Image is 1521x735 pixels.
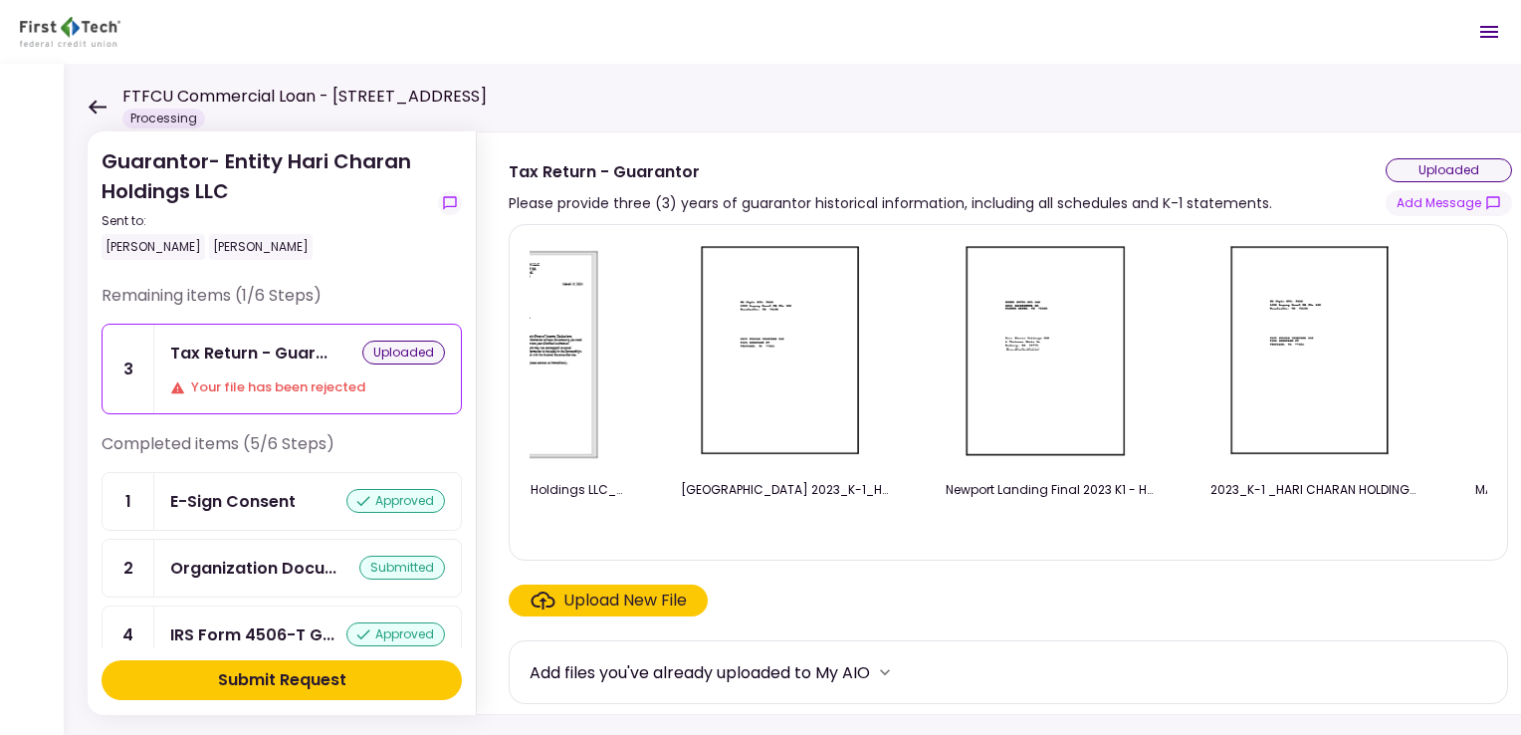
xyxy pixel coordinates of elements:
div: Upload New File [563,589,687,612]
button: show-messages [1386,190,1512,216]
button: more [870,657,900,687]
div: Tax Return - Guarantor [170,341,327,366]
div: IRS Form 4506-T Guarantor [170,622,334,647]
span: Click here to upload the required document [509,585,708,616]
div: 3 [103,325,154,413]
div: submitted [359,556,445,580]
button: show-messages [438,191,462,215]
div: uploaded [362,341,445,365]
div: 2 [103,540,154,597]
a: 1E-Sign Consentapproved [102,472,462,531]
div: Remaining items (1/6 Steps) [102,284,462,324]
div: Submit Request [218,668,346,692]
a: 3Tax Return - GuarantoruploadedYour file has been rejected [102,324,462,414]
div: Tax Return - Guarantor [509,159,1272,184]
div: [PERSON_NAME] [209,234,313,260]
div: Processing [122,109,205,128]
div: 4 [103,607,154,663]
div: Completed items (5/6 Steps) [102,432,462,472]
img: Partner icon [20,17,120,47]
a: 4IRS Form 4506-T Guarantorapproved [102,606,462,664]
button: Open menu [1465,8,1513,56]
div: approved [346,489,445,513]
div: Guarantor- Entity Hari Charan Holdings LLC [102,146,430,260]
a: 2Organization Documents for Guaranty Entitysubmitted [102,539,462,598]
div: Your file has been rejected [170,377,445,397]
div: [PERSON_NAME] [102,234,205,260]
div: Newport Landing Final 2023 K1 - Hari Charan Holdings LLC.pdf [946,481,1155,499]
div: Sent to: [102,212,430,230]
div: 1 [103,473,154,530]
div: Organization Documents for Guaranty Entity [170,556,336,581]
h1: FTFCU Commercial Loan - [STREET_ADDRESS] [122,85,487,109]
div: 2023_K-1 _HARI CHARAN HOLDINGS LLC_Ranch@Sienna Equity Partners, LLC.pdf [1210,481,1419,499]
div: Please provide three (3) years of guarantor historical information, including all schedules and K... [509,191,1272,215]
button: Submit Request [102,660,462,700]
div: E-Sign Consent [170,489,296,514]
div: Pinnacle Heights 2023_K-1_HARI CHARAN HOLDINGS LLC_Pinnacle Heights Equity Partners.pdf [681,481,890,499]
div: Add files you've already uploaded to My AIO [530,660,870,685]
div: approved [346,622,445,646]
div: uploaded [1386,158,1512,182]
